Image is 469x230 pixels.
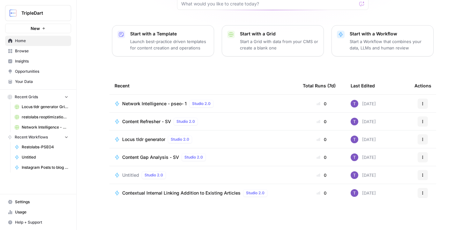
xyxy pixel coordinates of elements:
span: Studio 2.0 [145,172,163,178]
div: 0 [303,190,340,196]
img: ogabi26qpshj0n8lpzr7tvse760o [351,171,358,179]
span: Recent Workflows [15,134,48,140]
button: Recent Workflows [5,132,71,142]
span: Home [15,38,68,44]
button: Help + Support [5,217,71,227]
span: restolabs reoptimizations aug [22,114,68,120]
a: Network Intelligence - pseo- 1 Grid [12,122,71,132]
span: Network Intelligence - pseo- 1 Grid [22,124,68,130]
div: Recent [115,77,293,94]
a: Opportunities [5,66,71,77]
button: Start with a TemplateLaunch best-practice driven templates for content creation and operations [112,25,214,56]
span: Studio 2.0 [246,190,264,196]
span: Settings [15,199,68,205]
a: Network Intelligence - pseo- 1Studio 2.0 [115,100,293,108]
span: Studio 2.0 [171,137,189,142]
span: Network Intelligence - pseo- 1 [122,100,187,107]
img: ogabi26qpshj0n8lpzr7tvse760o [351,153,358,161]
p: Start a Workflow that combines your data, LLMs and human review [350,38,428,51]
div: [DATE] [351,171,376,179]
span: Locus tldr generator Grid (3) [22,104,68,110]
a: restolabs reoptimizations aug [12,112,71,122]
input: What would you like to create today? [181,1,357,7]
a: Restolabs-PSEO4 [12,142,71,152]
a: UntitledStudio 2.0 [115,171,293,179]
div: 0 [303,100,340,107]
img: ogabi26qpshj0n8lpzr7tvse760o [351,136,358,143]
span: Insights [15,58,68,64]
span: Browse [15,48,68,54]
div: Last Edited [351,77,375,94]
span: Help + Support [15,219,68,225]
span: Studio 2.0 [184,154,203,160]
span: Content Refresher - SV [122,118,171,125]
div: [DATE] [351,189,376,197]
div: 0 [303,118,340,125]
p: Start a Grid with data from your CMS or create a blank one [240,38,318,51]
button: Start with a WorkflowStart a Workflow that combines your data, LLMs and human review [331,25,434,56]
button: Recent Grids [5,92,71,102]
p: Start with a Grid [240,31,318,37]
span: Opportunities [15,69,68,74]
button: New [5,24,71,33]
span: Recent Grids [15,94,38,100]
a: Instagram Posts to blog articles [12,162,71,173]
a: Insights [5,56,71,66]
img: ogabi26qpshj0n8lpzr7tvse760o [351,189,358,197]
span: Studio 2.0 [192,101,211,107]
div: 0 [303,136,340,143]
span: Studio 2.0 [176,119,195,124]
a: Home [5,36,71,46]
img: ogabi26qpshj0n8lpzr7tvse760o [351,100,358,108]
div: [DATE] [351,118,376,125]
span: TripleDart [21,10,60,16]
div: [DATE] [351,153,376,161]
div: Total Runs (7d) [303,77,336,94]
a: Usage [5,207,71,217]
span: New [31,25,40,32]
p: Launch best-practice driven templates for content creation and operations [130,38,209,51]
a: Locus tldr generator Grid (3) [12,102,71,112]
a: Content Refresher - SVStudio 2.0 [115,118,293,125]
a: Content Gap Analysis - SVStudio 2.0 [115,153,293,161]
span: Restolabs-PSEO4 [22,144,68,150]
span: Instagram Posts to blog articles [22,165,68,170]
span: Contextual Internal Linking Addition to Existing Articles [122,190,241,196]
div: Actions [414,77,431,94]
div: [DATE] [351,100,376,108]
button: Start with a GridStart a Grid with data from your CMS or create a blank one [222,25,324,56]
a: Settings [5,197,71,207]
a: Untitled [12,152,71,162]
a: Locus tldr generatorStudio 2.0 [115,136,293,143]
div: 0 [303,172,340,178]
a: Contextual Internal Linking Addition to Existing ArticlesStudio 2.0 [115,189,293,197]
span: Locus tldr generator [122,136,165,143]
p: Start with a Workflow [350,31,428,37]
button: Workspace: TripleDart [5,5,71,21]
div: 0 [303,154,340,160]
p: Start with a Template [130,31,209,37]
span: Your Data [15,79,68,85]
span: Content Gap Analysis - SV [122,154,179,160]
img: TripleDart Logo [7,7,19,19]
img: ogabi26qpshj0n8lpzr7tvse760o [351,118,358,125]
span: Untitled [22,154,68,160]
a: Your Data [5,77,71,87]
span: Usage [15,209,68,215]
a: Browse [5,46,71,56]
div: [DATE] [351,136,376,143]
span: Untitled [122,172,139,178]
